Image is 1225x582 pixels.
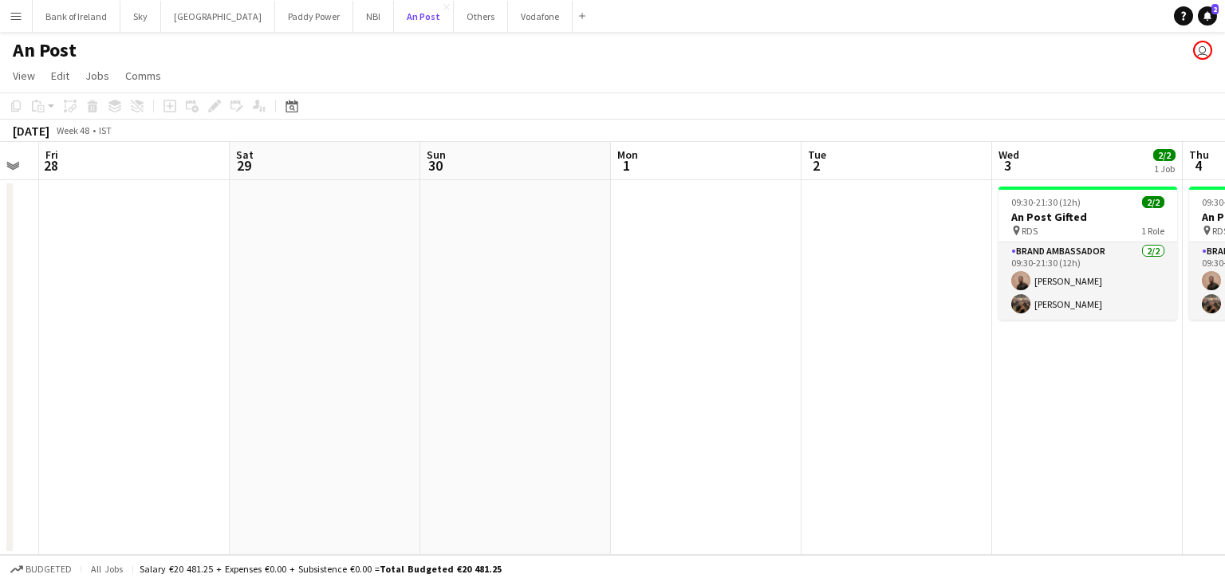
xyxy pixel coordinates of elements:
button: Budgeted [8,560,74,578]
div: [DATE] [13,123,49,139]
span: 2 [1211,4,1219,14]
button: Sky [120,1,161,32]
span: View [13,69,35,83]
button: NBI [353,1,394,32]
span: 09:30-21:30 (12h) [1011,196,1081,208]
span: Sun [427,147,446,162]
span: Thu [1189,147,1209,162]
a: Edit [45,65,76,86]
span: Fri [45,147,58,162]
button: An Post [394,1,454,32]
button: Bank of Ireland [33,1,120,32]
span: Budgeted [26,564,72,575]
span: Edit [51,69,69,83]
span: 1 Role [1141,225,1164,237]
button: [GEOGRAPHIC_DATA] [161,1,275,32]
app-user-avatar: Katie Shovlin [1193,41,1212,60]
div: Salary €20 481.25 + Expenses €0.00 + Subsistence €0.00 = [140,563,502,575]
h3: An Post Gifted [999,210,1177,224]
span: 28 [43,156,58,175]
div: 1 Job [1154,163,1175,175]
div: IST [99,124,112,136]
h1: An Post [13,38,77,62]
span: Wed [999,147,1019,162]
span: 3 [996,156,1019,175]
app-card-role: Brand Ambassador2/209:30-21:30 (12h)[PERSON_NAME][PERSON_NAME] [999,242,1177,320]
span: 29 [234,156,254,175]
a: Comms [119,65,167,86]
span: Sat [236,147,254,162]
span: 2/2 [1142,196,1164,208]
a: Jobs [79,65,116,86]
span: Comms [125,69,161,83]
span: 4 [1187,156,1209,175]
span: 1 [615,156,638,175]
span: Jobs [85,69,109,83]
span: Tue [808,147,826,162]
span: 2/2 [1153,149,1176,161]
span: 2 [806,156,826,175]
a: 2 [1198,6,1217,26]
app-job-card: 09:30-21:30 (12h)2/2An Post Gifted RDS1 RoleBrand Ambassador2/209:30-21:30 (12h)[PERSON_NAME][PER... [999,187,1177,320]
span: Week 48 [53,124,93,136]
button: Paddy Power [275,1,353,32]
span: Mon [617,147,638,162]
span: RDS [1022,225,1038,237]
span: 30 [424,156,446,175]
span: All jobs [88,563,126,575]
button: Others [454,1,508,32]
span: Total Budgeted €20 481.25 [380,563,502,575]
button: Vodafone [508,1,573,32]
a: View [6,65,41,86]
